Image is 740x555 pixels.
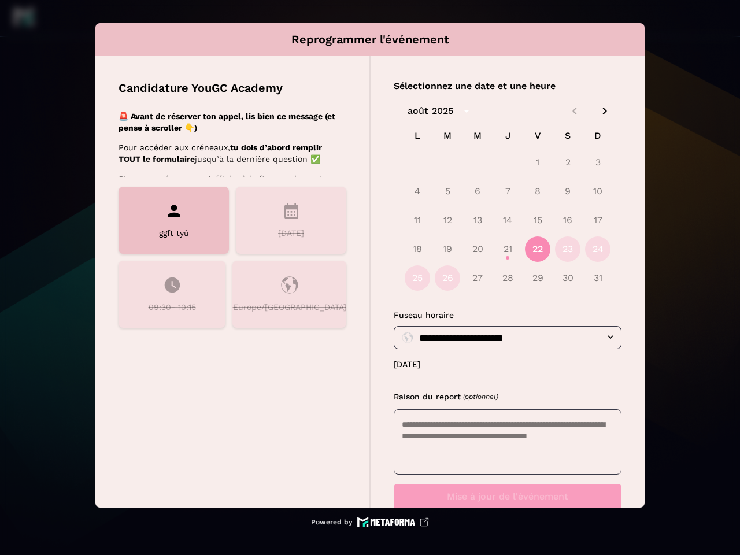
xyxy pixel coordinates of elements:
[587,124,608,147] span: D
[233,301,346,313] p: Europe/[GEOGRAPHIC_DATA]
[119,79,283,97] p: Candidature YouGC Academy
[407,124,428,147] span: L
[394,358,621,371] p: [DATE]
[357,517,429,527] img: logo
[149,301,196,313] p: 09:30 - 10:15
[394,309,621,321] p: Fuseau horaire
[555,236,580,262] button: 23 août 2025
[497,124,518,147] span: J
[394,391,461,402] h5: Raison du report
[394,79,621,93] p: Sélectionnez une date et une heure
[437,124,458,147] span: M
[159,227,189,239] p: ggft tyû
[527,124,548,147] span: V
[119,142,343,165] p: Pour accéder aux créneaux, jusqu’à la dernière question ✅
[435,265,460,291] button: 26 août 2025
[311,517,353,527] p: Powered by
[291,32,449,46] p: Reprogrammer l'événement
[604,330,617,344] button: Open
[311,517,429,527] a: Powered by
[119,173,343,184] p: Si aucun créneau ne s’affiche à la fin, pas de panique :
[408,104,428,118] div: août
[457,101,476,121] button: calendar view is open, switch to year view
[585,236,610,262] button: 24 août 2025
[463,392,498,401] h5: ( optionnel )
[557,124,578,147] span: S
[467,124,488,147] span: M
[119,112,335,132] strong: 🚨 Avant de réserver ton appel, lis bien ce message (et pense à scroller 👇)
[432,104,453,118] div: 2025
[595,101,615,121] button: Next month
[405,265,430,291] button: 25 août 2025
[278,227,304,239] p: [DATE]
